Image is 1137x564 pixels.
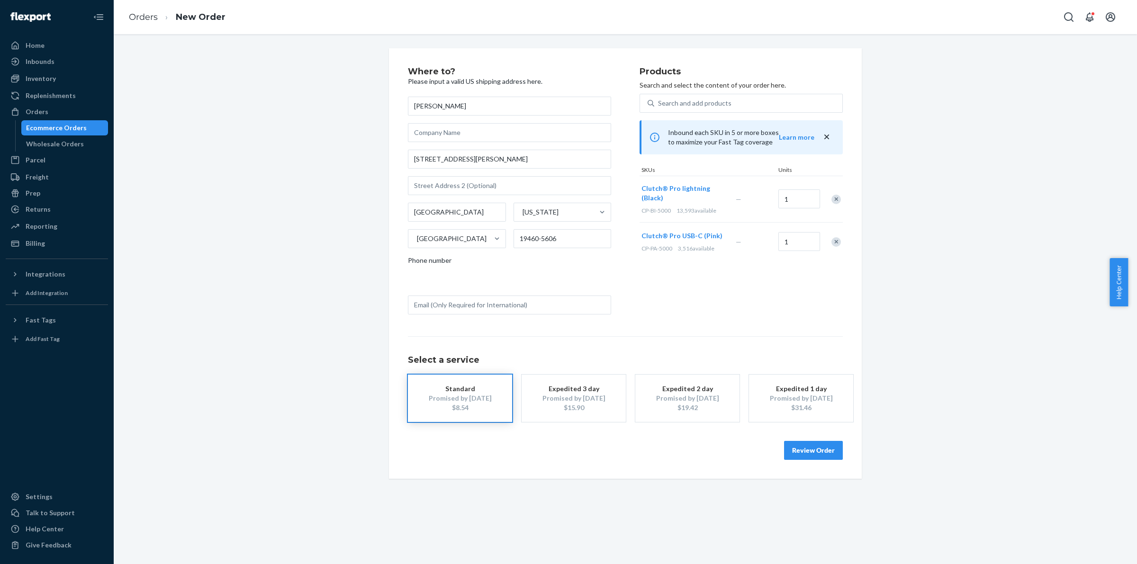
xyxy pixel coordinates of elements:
[6,537,108,553] button: Give Feedback
[536,384,612,394] div: Expedited 3 day
[26,269,65,279] div: Integrations
[26,57,54,66] div: Inbounds
[26,315,56,325] div: Fast Tags
[26,172,49,182] div: Freight
[650,394,725,403] div: Promised by [DATE]
[408,150,611,169] input: Street Address
[6,489,108,504] a: Settings
[536,403,612,412] div: $15.90
[26,139,84,149] div: Wholesale Orders
[1101,8,1120,27] button: Open account menu
[1110,258,1128,306] span: Help Center
[26,74,56,83] div: Inventory
[831,195,841,204] div: Remove Item
[26,540,72,550] div: Give Feedback
[408,375,512,422] button: StandardPromised by [DATE]$8.54
[641,245,672,252] span: CP-PA-5000
[6,152,108,168] a: Parcel
[408,256,451,269] span: Phone number
[6,521,108,537] a: Help Center
[26,492,53,501] div: Settings
[176,12,226,22] a: New Order
[779,133,814,142] button: Learn more
[6,54,108,69] a: Inbounds
[6,219,108,234] a: Reporting
[763,394,839,403] div: Promised by [DATE]
[640,120,843,154] div: Inbound each SKU in 5 or more boxes to maximize your Fast Tag coverage
[26,107,48,116] div: Orders
[26,188,40,198] div: Prep
[408,295,611,314] input: Open Keeper Popup
[536,394,612,403] div: Promised by [DATE]
[26,524,64,534] div: Help Center
[641,231,722,241] button: Clutch® Pro USB-C (Pink)
[6,186,108,201] a: Prep
[26,289,68,297] div: Add Integration
[121,3,233,31] ol: breadcrumbs
[422,394,498,403] div: Promised by [DATE]
[408,77,611,86] p: Please input a valid US shipping address here.
[408,203,506,222] input: City
[21,120,108,135] a: Ecommerce Orders
[416,234,417,243] input: [GEOGRAPHIC_DATA]
[6,38,108,53] a: Home
[408,356,843,365] h1: Select a service
[523,207,559,217] div: [US_STATE]
[736,195,741,203] span: —
[10,12,51,22] img: Flexport logo
[408,67,611,77] h2: Where to?
[26,335,60,343] div: Add Fast Tag
[26,239,45,248] div: Billing
[6,505,108,520] a: Talk to Support
[640,67,843,77] h2: Products
[422,403,498,412] div: $8.54
[6,313,108,328] button: Fast Tags
[1059,8,1078,27] button: Open Search Box
[6,286,108,301] a: Add Integration
[641,184,724,203] button: Clutch® Pro lightning (Black)
[408,97,611,116] input: First & Last Name
[778,189,820,208] input: Quantity
[784,441,843,460] button: Review Order
[26,123,87,133] div: Ecommerce Orders
[776,166,819,176] div: Units
[26,41,45,50] div: Home
[408,123,611,142] input: Company Name
[641,184,710,202] span: Clutch® Pro lightning (Black)
[422,384,498,394] div: Standard
[26,222,57,231] div: Reporting
[417,234,487,243] div: [GEOGRAPHIC_DATA]
[26,508,75,518] div: Talk to Support
[658,98,731,108] div: Search and add products
[514,229,612,248] input: ZIP Code
[640,81,843,90] p: Search and select the content of your order here.
[677,207,716,214] span: 13,593 available
[640,166,776,176] div: SKUs
[21,136,108,152] a: Wholesale Orders
[736,238,741,246] span: —
[635,375,740,422] button: Expedited 2 dayPromised by [DATE]$19.42
[831,237,841,247] div: Remove Item
[749,375,853,422] button: Expedited 1 dayPromised by [DATE]$31.46
[89,8,108,27] button: Close Navigation
[6,267,108,282] button: Integrations
[6,71,108,86] a: Inventory
[26,205,51,214] div: Returns
[6,88,108,103] a: Replenishments
[522,375,626,422] button: Expedited 3 dayPromised by [DATE]$15.90
[763,384,839,394] div: Expedited 1 day
[6,170,108,185] a: Freight
[641,207,671,214] span: CP-BI-5000
[678,245,714,252] span: 3,516 available
[650,403,725,412] div: $19.42
[408,176,611,195] input: Street Address 2 (Optional)
[129,12,158,22] a: Orders
[6,104,108,119] a: Orders
[26,155,45,165] div: Parcel
[822,132,831,142] button: close
[6,236,108,251] a: Billing
[6,331,108,347] a: Add Fast Tag
[763,403,839,412] div: $31.46
[641,232,722,240] span: Clutch® Pro USB-C (Pink)
[1080,8,1099,27] button: Open notifications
